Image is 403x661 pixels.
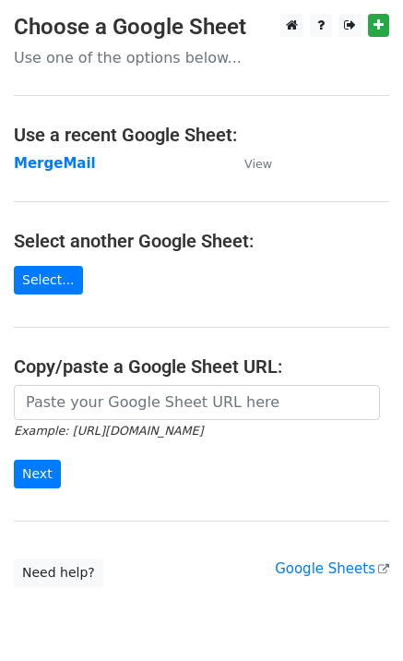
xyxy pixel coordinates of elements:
input: Next [14,460,61,488]
a: MergeMail [14,155,96,172]
small: Example: [URL][DOMAIN_NAME] [14,424,203,438]
h3: Choose a Google Sheet [14,14,389,41]
h4: Use a recent Google Sheet: [14,124,389,146]
a: Select... [14,266,83,294]
h4: Copy/paste a Google Sheet URL: [14,355,389,378]
a: Need help? [14,559,103,587]
input: Paste your Google Sheet URL here [14,385,380,420]
a: View [226,155,272,172]
a: Google Sheets [275,560,389,577]
p: Use one of the options below... [14,48,389,67]
small: View [244,157,272,171]
h4: Select another Google Sheet: [14,230,389,252]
